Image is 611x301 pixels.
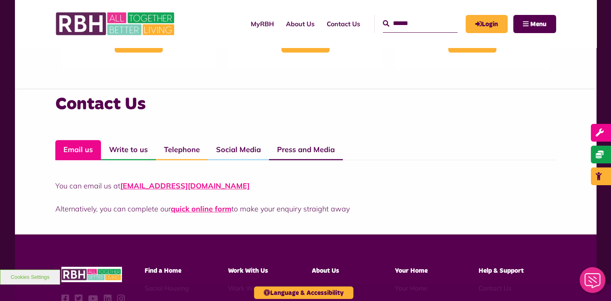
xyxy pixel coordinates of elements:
a: Press and Media [269,140,343,160]
a: [EMAIL_ADDRESS][DOMAIN_NAME] [120,181,250,190]
a: MyRBH [245,13,280,35]
button: Navigation [513,15,556,33]
a: Email us [55,140,101,160]
a: About Us [280,13,321,35]
p: Alternatively, you can complete our to make your enquiry straight away [55,203,556,214]
input: Search [383,15,458,32]
span: About Us [311,268,339,274]
a: About Us [311,284,340,292]
a: Contact Us [321,13,366,35]
span: Help & Support [479,268,524,274]
iframe: Netcall Web Assistant for live chat [575,265,611,301]
a: Social Media [208,140,269,160]
h3: Contact Us [55,93,556,116]
a: quick online form [171,204,231,213]
a: Write to us [101,140,156,160]
span: Menu [530,21,546,27]
a: Your Home [395,284,428,292]
a: Telephone [156,140,208,160]
button: Language & Accessibility [254,286,353,299]
p: You can email us at [55,180,556,191]
span: Work With Us [228,268,268,274]
img: RBH [55,8,176,40]
span: Your Home [395,268,428,274]
a: Contact Us [479,284,512,292]
img: RBH [61,267,122,282]
a: MyRBH [466,15,508,33]
a: Social Housing - open in a new tab [145,284,189,292]
span: Find a Home [145,268,181,274]
a: Work With Us [228,284,271,292]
